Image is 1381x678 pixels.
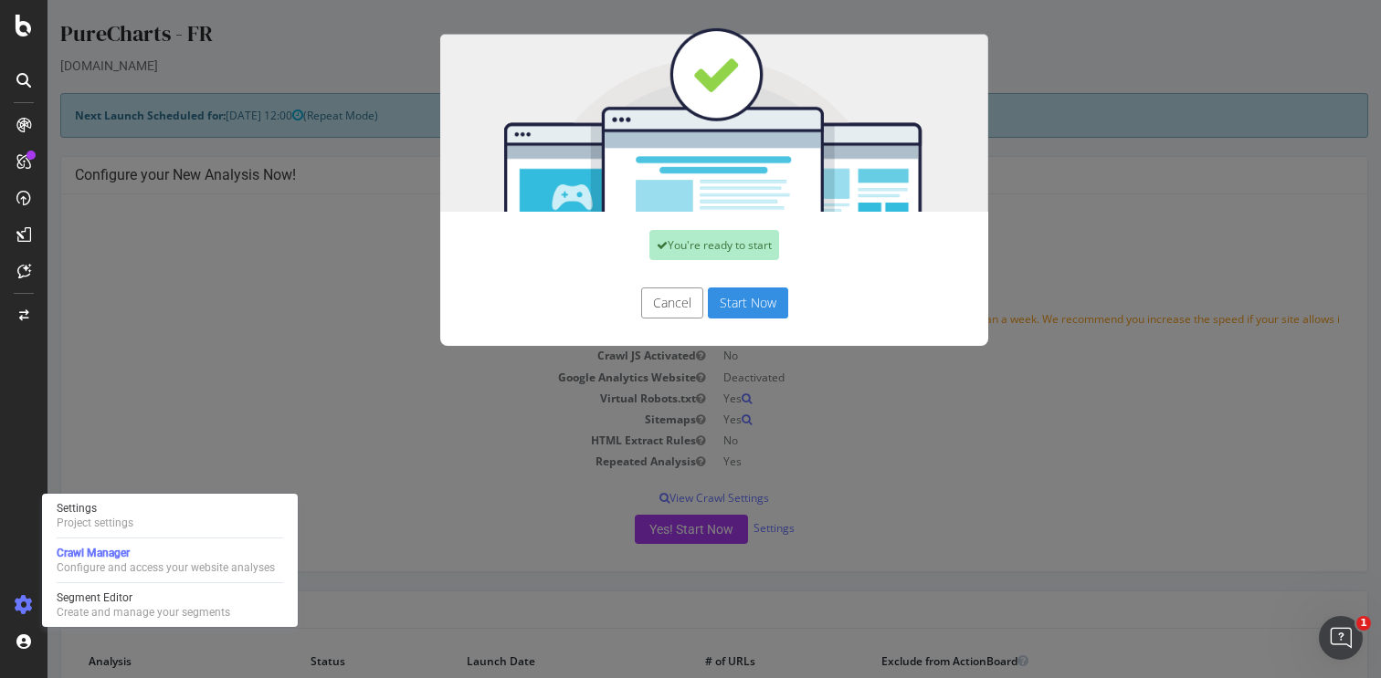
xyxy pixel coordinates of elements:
div: Configure and access your website analyses [57,560,275,575]
button: Start Now [660,287,741,318]
div: Segment Editor [57,590,230,605]
span: 1 [1356,616,1371,631]
img: You're all set! [393,27,941,212]
div: Create and manage your segments [57,605,230,620]
a: Crawl ManagerConfigure and access your website analyses [49,544,290,577]
div: Crawl Manager [57,546,275,560]
div: You're ready to start [602,230,732,260]
a: Segment EditorCreate and manage your segments [49,589,290,621]
div: Project settings [57,516,133,530]
div: Settings [57,501,133,516]
a: SettingsProject settings [49,499,290,532]
button: Cancel [594,287,656,318]
iframe: Intercom live chat [1319,616,1363,660]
